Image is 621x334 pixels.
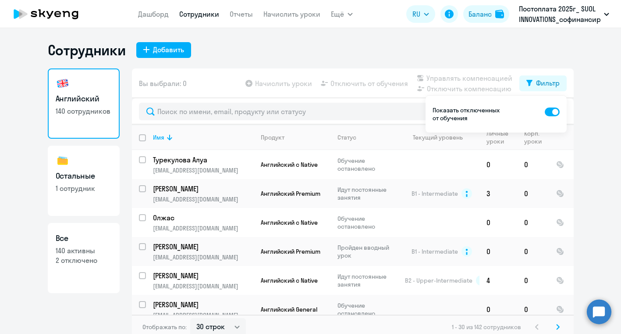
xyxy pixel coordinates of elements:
[139,78,187,89] span: Вы выбрали: 0
[337,244,397,259] p: Пройден вводный урок
[153,271,253,280] a: [PERSON_NAME]
[433,106,502,122] p: Показать отключенных от обучения
[331,5,353,23] button: Ещё
[337,133,356,141] div: Статус
[153,253,253,261] p: [EMAIL_ADDRESS][DOMAIN_NAME]
[153,224,253,232] p: [EMAIL_ADDRESS][DOMAIN_NAME]
[153,44,184,55] div: Добавить
[179,10,219,18] a: Сотрудники
[153,155,252,165] p: Турекулова Алуа
[479,266,517,295] td: 4
[153,282,253,290] p: [EMAIL_ADDRESS][DOMAIN_NAME]
[337,157,397,172] p: Обучение остановлено
[153,166,253,174] p: [EMAIL_ADDRESS][DOMAIN_NAME]
[230,10,253,18] a: Отчеты
[142,323,187,331] span: Отображать по:
[517,179,549,208] td: 0
[412,9,420,19] span: RU
[56,93,112,104] h3: Английский
[56,170,112,182] h3: Остальные
[153,300,252,309] p: [PERSON_NAME]
[153,133,253,141] div: Имя
[261,305,317,313] span: Английский General
[153,271,252,280] p: [PERSON_NAME]
[261,248,320,255] span: Английский Premium
[261,277,318,284] span: Английский с Native
[337,186,397,201] p: Идут постоянные занятия
[261,219,318,226] span: Английский с Native
[138,10,169,18] a: Дашборд
[486,129,511,145] div: Личные уроки
[263,10,320,18] a: Начислить уроки
[413,133,463,141] div: Текущий уровень
[405,133,479,141] div: Текущий уровень
[153,300,253,309] a: [PERSON_NAME]
[153,242,252,251] p: [PERSON_NAME]
[412,190,458,198] span: B1 - Intermediate
[337,273,397,288] p: Идут постоянные занятия
[56,76,70,90] img: english
[48,68,120,139] a: Английский140 сотрудников
[153,155,253,165] a: Турекулова Алуа
[153,213,252,223] p: Олжас
[468,9,492,19] div: Баланс
[153,133,164,141] div: Имя
[56,106,112,116] p: 140 сотрудников
[136,42,191,58] button: Добавить
[517,266,549,295] td: 0
[153,195,253,203] p: [EMAIL_ADDRESS][DOMAIN_NAME]
[524,129,543,145] div: Корп. уроки
[153,213,253,223] a: Олжас
[479,208,517,237] td: 0
[153,184,253,194] a: [PERSON_NAME]
[337,302,397,317] p: Обучение остановлено
[48,41,126,59] h1: Сотрудники
[519,4,600,25] p: Постоплата 2025г_ SUOL INNOVATIONS_софинансирование 50/50, ИН14, ООО
[536,78,560,88] div: Фильтр
[261,133,330,141] div: Продукт
[153,311,253,319] p: [EMAIL_ADDRESS][DOMAIN_NAME]
[56,233,112,244] h3: Все
[337,133,397,141] div: Статус
[463,5,509,23] button: Балансbalance
[479,295,517,324] td: 0
[412,248,458,255] span: B1 - Intermediate
[337,215,397,230] p: Обучение остановлено
[479,150,517,179] td: 0
[48,146,120,216] a: Остальные1 сотрудник
[517,237,549,266] td: 0
[261,190,320,198] span: Английский Premium
[519,75,567,91] button: Фильтр
[452,323,521,331] span: 1 - 30 из 142 сотрудников
[524,129,549,145] div: Корп. уроки
[261,133,284,141] div: Продукт
[406,5,435,23] button: RU
[495,10,504,18] img: balance
[56,255,112,265] p: 2 отключено
[139,103,567,120] input: Поиск по имени, email, продукту или статусу
[479,179,517,208] td: 3
[48,223,120,293] a: Все140 активны2 отключено
[153,242,253,251] a: [PERSON_NAME]
[331,9,344,19] span: Ещё
[56,183,112,193] p: 1 сотрудник
[486,129,517,145] div: Личные уроки
[479,237,517,266] td: 0
[56,246,112,255] p: 140 активны
[517,295,549,324] td: 0
[56,154,70,168] img: others
[405,277,472,284] span: B2 - Upper-Intermediate
[517,150,549,179] td: 0
[515,4,614,25] button: Постоплата 2025г_ SUOL INNOVATIONS_софинансирование 50/50, ИН14, ООО
[517,208,549,237] td: 0
[153,184,252,194] p: [PERSON_NAME]
[261,161,318,169] span: Английский с Native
